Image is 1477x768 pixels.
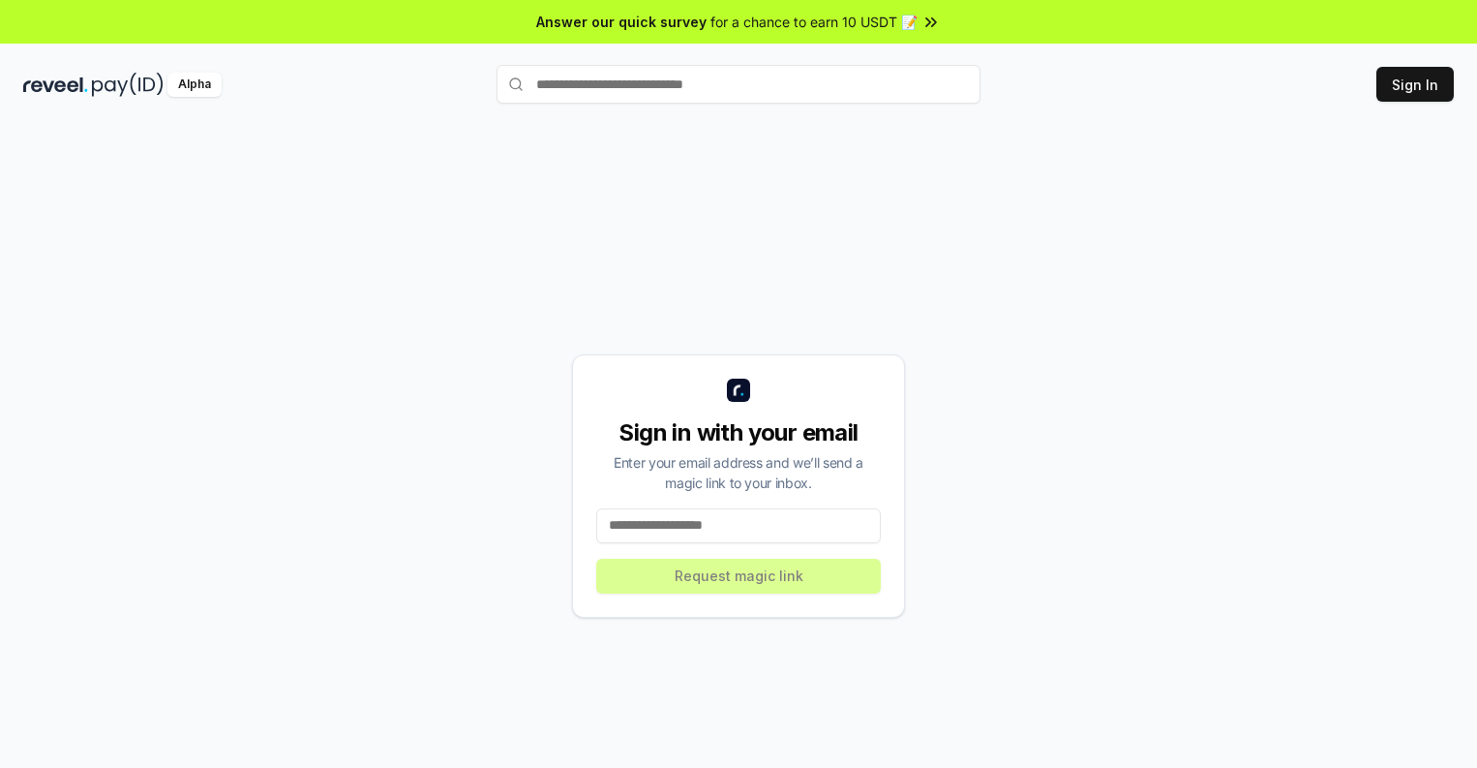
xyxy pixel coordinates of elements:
[167,73,222,97] div: Alpha
[710,12,918,32] span: for a chance to earn 10 USDT 📝
[92,73,164,97] img: pay_id
[727,379,750,402] img: logo_small
[536,12,707,32] span: Answer our quick survey
[1376,67,1454,102] button: Sign In
[596,452,881,493] div: Enter your email address and we’ll send a magic link to your inbox.
[23,73,88,97] img: reveel_dark
[596,417,881,448] div: Sign in with your email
